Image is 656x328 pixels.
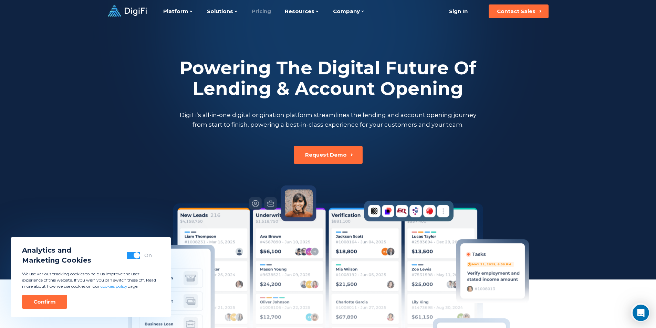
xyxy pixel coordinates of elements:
[178,58,478,99] h2: Powering The Digital Future Of Lending & Account Opening
[633,305,649,321] iframe: Intercom live chat
[22,271,160,289] p: We use various tracking cookies to help us improve the user experience of this website. If you wi...
[144,252,152,259] div: On
[7,6,104,11] div: Need help?
[101,284,127,289] a: cookies policy
[305,151,347,158] div: Request Demo
[294,146,363,164] button: Request Demo
[489,4,549,18] button: Contact Sales
[631,303,650,322] iframe: Intercom live chat discovery launcher
[497,8,535,15] div: Contact Sales
[22,255,91,265] span: Marketing Cookies
[178,110,478,129] p: DigiFi’s all-in-one digital origination platform streamlines the lending and account opening jour...
[7,11,104,19] div: The team typically replies in under 15m
[33,298,56,305] div: Confirm
[441,4,476,18] a: Sign In
[22,245,91,255] span: Analytics and
[22,295,67,309] button: Confirm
